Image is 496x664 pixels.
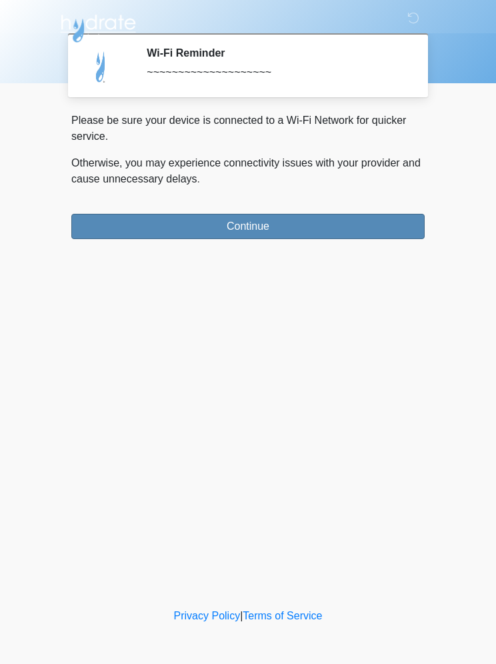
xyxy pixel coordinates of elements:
[197,173,200,184] span: .
[81,47,121,87] img: Agent Avatar
[71,155,425,187] p: Otherwise, you may experience connectivity issues with your provider and cause unnecessary delays
[147,65,405,81] div: ~~~~~~~~~~~~~~~~~~~~
[240,610,243,621] a: |
[243,610,322,621] a: Terms of Service
[71,214,425,239] button: Continue
[58,10,138,43] img: Hydrate IV Bar - Flagstaff Logo
[174,610,241,621] a: Privacy Policy
[71,113,425,145] p: Please be sure your device is connected to a Wi-Fi Network for quicker service.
